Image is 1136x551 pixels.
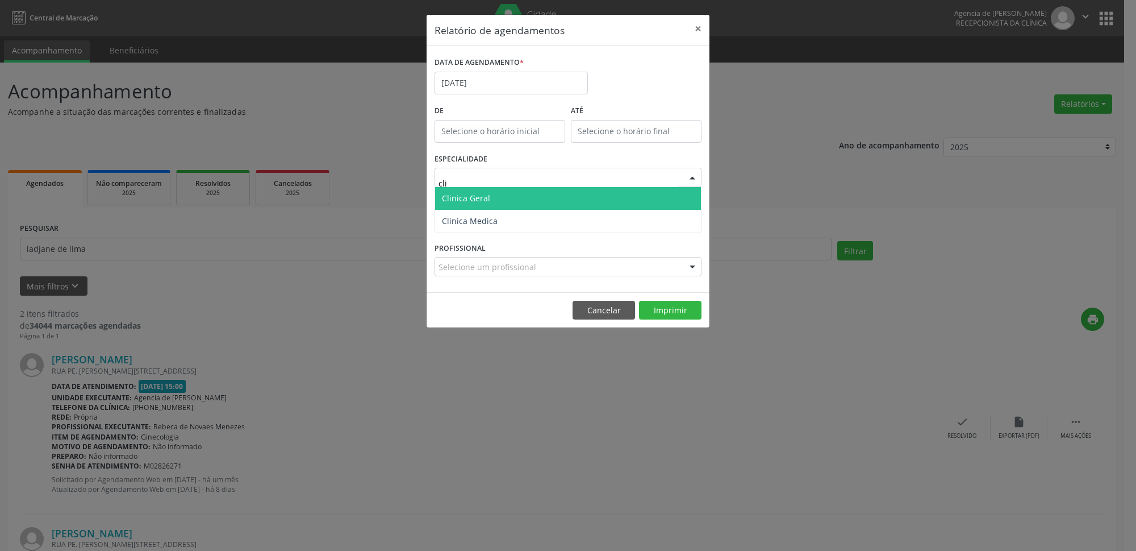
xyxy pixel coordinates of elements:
label: PROFISSIONAL [435,239,486,257]
input: Seleciona uma especialidade [438,172,678,194]
span: Clinica Medica [442,216,498,226]
span: Clinica Geral [442,193,490,204]
label: ATÉ [571,102,701,120]
button: Imprimir [639,301,701,320]
label: ESPECIALIDADE [435,151,487,168]
input: Selecione o horário final [571,120,701,143]
input: Selecione o horário inicial [435,120,565,143]
label: De [435,102,565,120]
label: DATA DE AGENDAMENTO [435,54,524,72]
span: Selecione um profissional [438,261,536,273]
button: Cancelar [573,301,635,320]
h5: Relatório de agendamentos [435,23,565,38]
button: Close [687,15,709,43]
input: Selecione uma data ou intervalo [435,72,588,94]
